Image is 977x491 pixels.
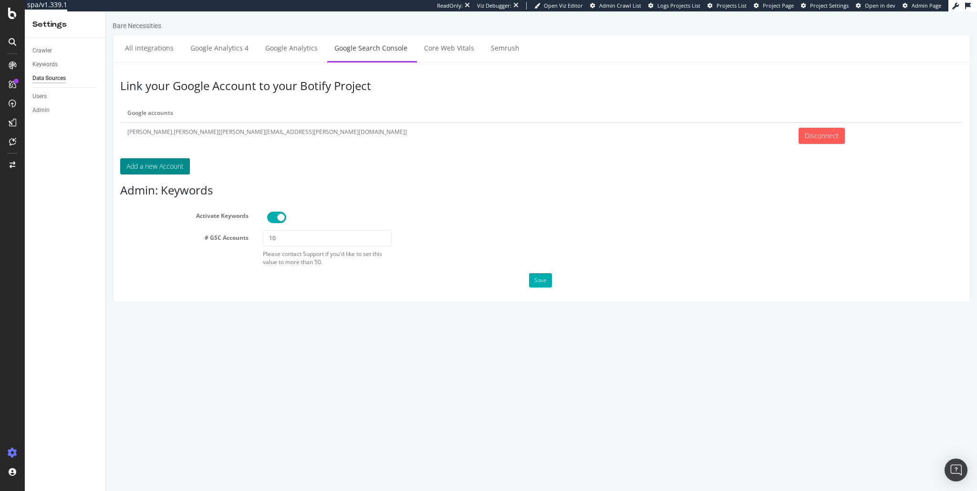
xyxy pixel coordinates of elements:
a: Semrush [378,23,421,50]
th: Google accounts [14,92,686,111]
a: Projects List [707,2,747,10]
a: Crawler [32,46,99,56]
h3: Link your Google Account to your Botify Project [14,68,857,81]
div: Crawler [32,46,52,56]
div: Please contact Support if you'd like to set this value to more than 50. [157,238,285,255]
td: [PERSON_NAME].[PERSON_NAME][[PERSON_NAME][EMAIL_ADDRESS][PERSON_NAME][DOMAIN_NAME]] [14,111,686,137]
a: Google Analytics [152,23,219,50]
span: Open Viz Editor [544,2,583,9]
h3: Admin: Keywords [14,173,857,185]
a: Admin Crawl List [590,2,641,10]
div: Keywords [32,60,58,70]
a: Project Page [754,2,794,10]
label: # GSC Accounts [7,219,150,230]
button: Save [423,262,446,276]
div: ReadOnly: [437,2,463,10]
span: Admin Crawl List [599,2,641,9]
span: Admin Page [912,2,941,9]
div: Bare Necessities [7,10,55,19]
div: Settings [32,19,98,30]
a: Logs Projects List [648,2,700,10]
a: Keywords [32,60,99,70]
a: Admin Page [903,2,941,10]
span: Logs Projects List [657,2,700,9]
a: All integrations [12,23,75,50]
div: Data Sources [32,73,66,83]
a: Open Viz Editor [534,2,583,10]
a: Admin [32,105,99,115]
a: Google Search Console [221,23,309,50]
a: Users [32,92,99,102]
a: Core Web Vitals [311,23,375,50]
span: Project Page [763,2,794,9]
div: Viz Debugger: [477,2,511,10]
span: Projects List [717,2,747,9]
button: Add a new Account [14,147,84,163]
div: Open Intercom Messenger [945,459,967,481]
span: Open in dev [865,2,895,9]
div: Users [32,92,47,102]
span: Project Settings [810,2,849,9]
a: Google Analytics 4 [77,23,150,50]
input: Disconnect [693,116,739,133]
div: Admin [32,105,50,115]
a: Project Settings [801,2,849,10]
a: Data Sources [32,73,99,83]
a: Open in dev [856,2,895,10]
label: Activate Keywords [7,197,150,208]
